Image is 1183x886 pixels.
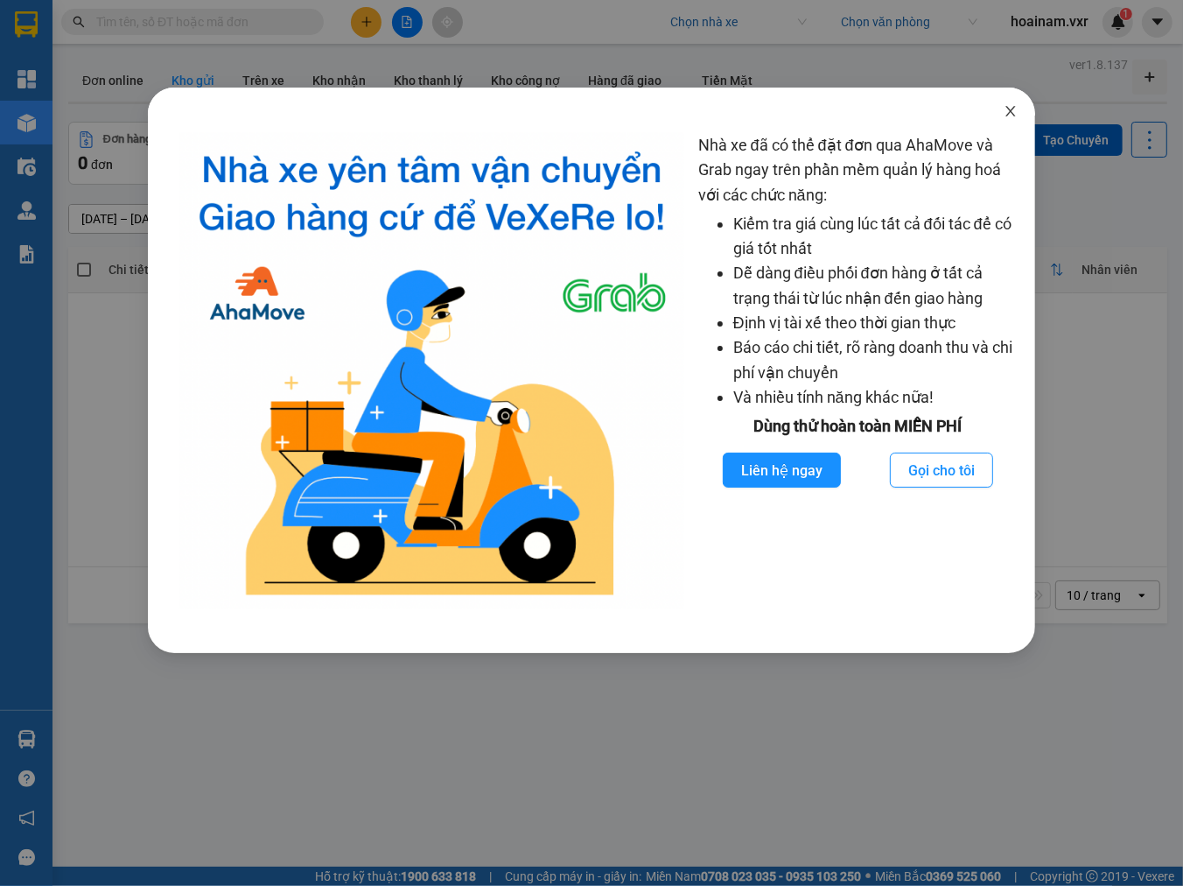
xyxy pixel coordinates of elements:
[741,460,822,482] span: Liên hệ ngay
[908,460,975,482] span: Gọi cho tôi
[986,88,1035,137] button: Close
[733,212,1018,262] li: Kiểm tra giá cùng lúc tất cả đối tác để có giá tốt nhất
[733,311,1018,335] li: Định vị tài xế theo thời gian thực
[698,133,1018,609] div: Nhà xe đã có thể đặt đơn qua AhaMove và Grab ngay trên phần mềm quản lý hàng hoá với các chức năng:
[179,133,684,609] img: logo
[723,453,841,488] button: Liên hệ ngay
[733,261,1018,311] li: Dễ dàng điều phối đơn hàng ở tất cả trạng thái từ lúc nhận đến giao hàng
[890,453,993,488] button: Gọi cho tôi
[733,335,1018,385] li: Báo cáo chi tiết, rõ ràng doanh thu và chi phí vận chuyển
[1004,104,1018,118] span: close
[733,385,1018,410] li: Và nhiều tính năng khác nữa!
[698,414,1018,439] div: Dùng thử hoàn toàn MIỄN PHÍ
